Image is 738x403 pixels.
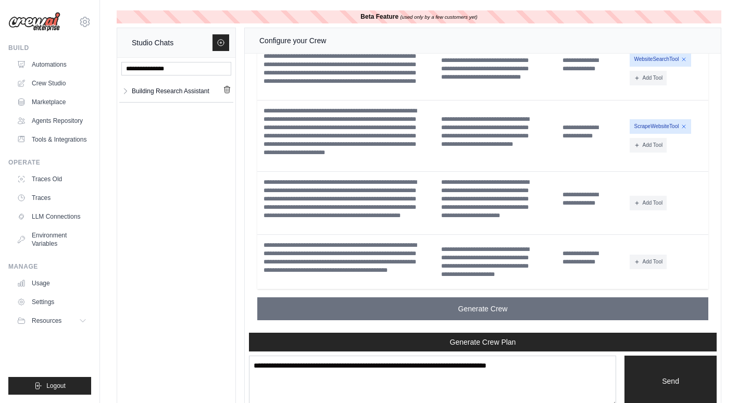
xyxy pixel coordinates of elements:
a: Usage [12,275,91,292]
img: Logo [8,12,60,32]
a: Automations [12,56,91,73]
div: Studio Chats [132,36,173,49]
button: Add Tool [630,71,667,85]
span: Generate Crew [458,304,508,314]
button: Logout [8,377,91,395]
span: Resources [32,317,61,325]
div: Configure your Crew [259,34,326,47]
a: Traces [12,190,91,206]
button: Add Tool [630,255,667,269]
span: Logout [46,382,66,390]
button: Add Tool [630,196,667,210]
a: Agents Repository [12,112,91,129]
i: (used only by a few customers yet) [400,14,477,20]
button: Generate Crew [257,297,708,320]
button: Add Tool [630,138,667,153]
button: Generate Crew Plan [249,333,717,351]
div: Building Research Assistant [132,86,209,96]
a: LLM Connections [12,208,91,225]
span: ScrapeWebsiteTool [630,119,691,134]
a: Settings [12,294,91,310]
a: Crew Studio [12,75,91,92]
a: Environment Variables [12,227,91,252]
a: Tools & Integrations [12,131,91,148]
div: Build [8,44,91,52]
a: Building Research Assistant [130,84,223,98]
a: Traces Old [12,171,91,187]
button: Resources [12,312,91,329]
b: Beta Feature [360,13,398,20]
span: WebsiteSearchTool [630,52,691,67]
div: Operate [8,158,91,167]
div: Manage [8,262,91,271]
a: Marketplace [12,94,91,110]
